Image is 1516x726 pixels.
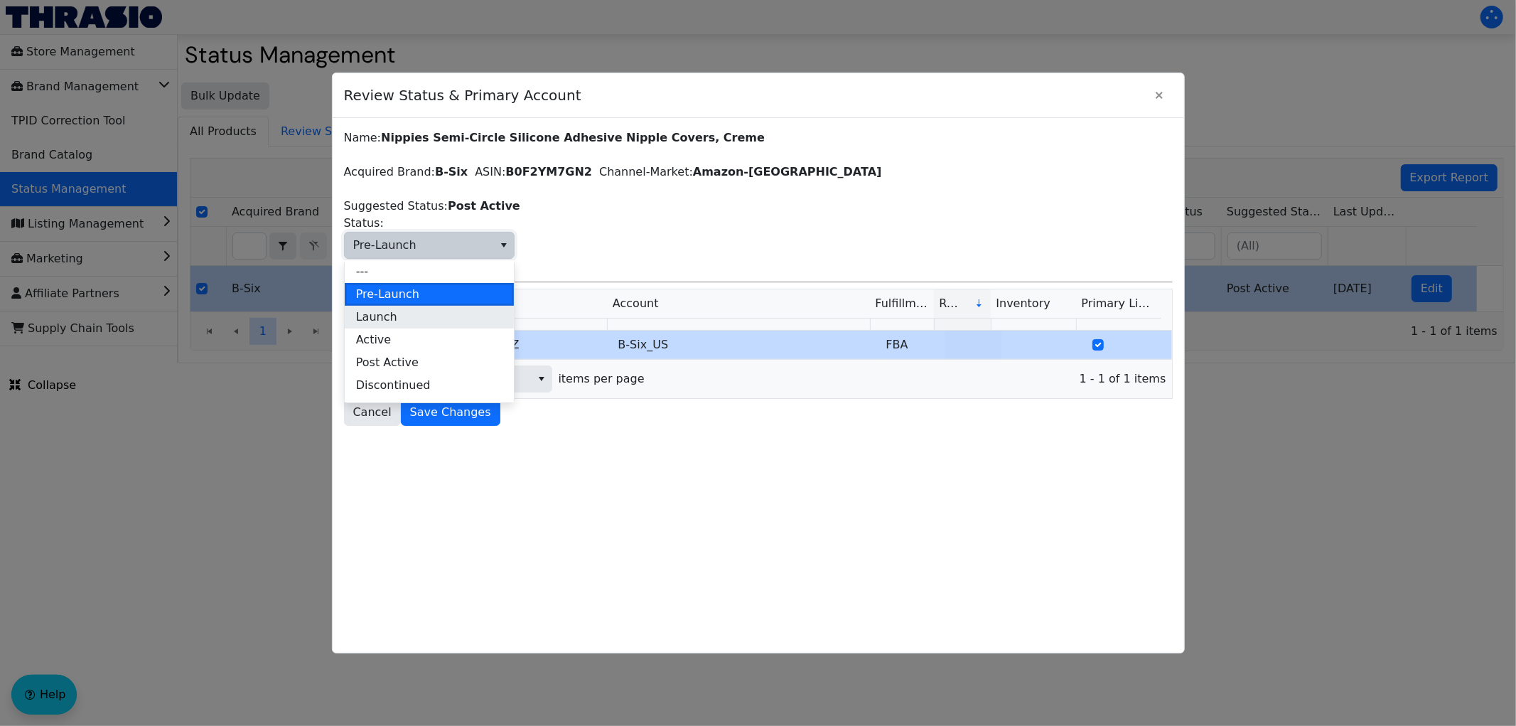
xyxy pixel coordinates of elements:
[353,237,416,254] span: Pre-Launch
[401,399,500,426] button: Save Changes
[345,359,1172,398] div: Page 1 of 1
[356,400,415,417] span: Unsellable
[1082,297,1167,310] span: Primary Listing
[940,295,963,312] span: Revenue
[656,370,1166,388] span: 1 - 1 of 1 items
[356,309,397,326] span: Launch
[493,233,514,258] button: select
[613,295,659,312] span: Account
[344,232,515,259] span: Status:
[613,331,881,359] td: B-Six_US
[559,370,645,388] span: items per page
[876,295,928,312] span: Fulfillment
[381,131,765,144] label: Nippies Semi-Circle Silicone Adhesive Nipple Covers, Creme
[531,366,552,392] button: select
[435,165,468,178] label: B-Six
[1092,339,1104,351] input: Select Row
[410,404,491,421] span: Save Changes
[881,331,945,359] td: FBA
[505,165,592,178] label: B0F2YM7GN2
[344,129,1173,426] div: Name: Acquired Brand: ASIN: Channel-Market: Suggested Status:
[356,286,419,303] span: Pre-Launch
[1146,82,1173,109] button: Close
[356,263,368,280] span: ---
[448,199,520,213] label: Post Active
[996,295,1050,312] span: Inventory
[344,215,384,232] span: Status:
[353,404,392,421] span: Cancel
[356,377,431,394] span: Discontinued
[495,365,552,393] span: Page size
[344,399,401,426] button: Cancel
[344,78,1146,113] span: Review Status & Primary Account
[356,354,419,371] span: Post Active
[693,165,882,178] label: Amazon-[GEOGRAPHIC_DATA]
[356,331,392,348] span: Active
